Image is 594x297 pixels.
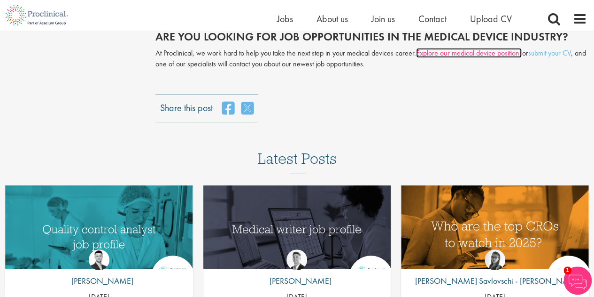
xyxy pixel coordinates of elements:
[470,13,512,25] a: Upload CV
[528,48,571,58] a: submit your CV
[155,48,587,70] p: At Proclinical, we work hard to help you take the next step in your medical devices career. or , ...
[418,13,447,25] a: Contact
[5,185,193,269] a: Link to a post
[286,249,307,270] img: George Watson
[416,48,522,58] a: Explore our medical device positions
[203,185,391,283] img: Medical writer job profile
[222,101,234,115] a: share on facebook
[160,101,213,108] label: Share this post
[258,151,337,173] h3: Latest Posts
[371,13,395,25] a: Join us
[316,13,348,25] a: About us
[485,249,505,270] img: Theodora Savlovschi - Wicks
[89,249,109,270] img: Joshua Godden
[408,275,582,287] p: [PERSON_NAME] Savlovschi - [PERSON_NAME]
[241,101,254,115] a: share on twitter
[262,275,332,287] p: [PERSON_NAME]
[155,31,587,43] h2: Are You Looking for Job Opportunities in the Medical Device Industry?
[64,275,133,287] p: [PERSON_NAME]
[408,249,582,292] a: Theodora Savlovschi - Wicks [PERSON_NAME] Savlovschi - [PERSON_NAME]
[563,266,571,274] span: 1
[64,249,133,292] a: Joshua Godden [PERSON_NAME]
[5,185,193,283] img: quality control analyst job profile
[563,266,592,295] img: Chatbot
[203,185,391,269] a: Link to a post
[262,249,332,292] a: George Watson [PERSON_NAME]
[401,185,589,283] img: Top 10 CROs 2025 | Proclinical
[401,185,589,269] a: Link to a post
[277,13,293,25] a: Jobs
